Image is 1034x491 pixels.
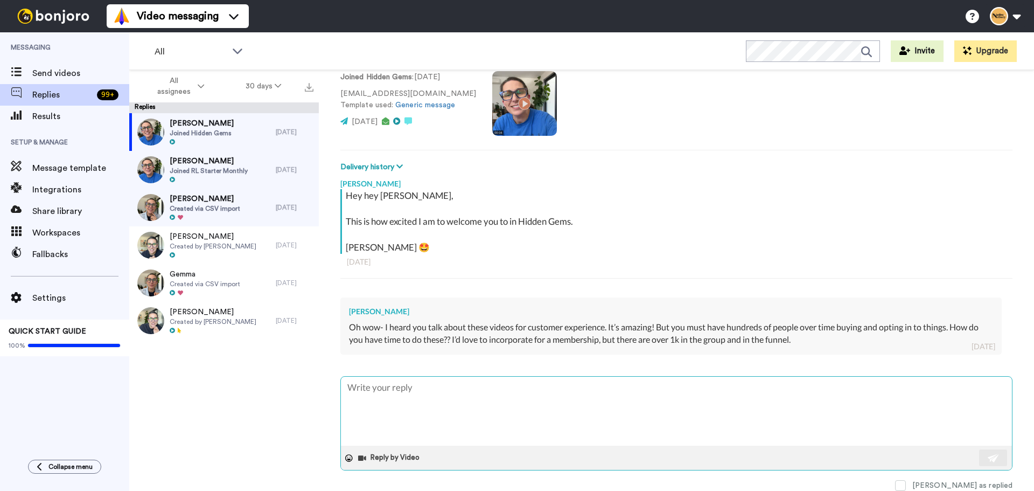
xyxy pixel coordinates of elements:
a: GemmaCreated via CSV import[DATE] [129,264,319,302]
div: [PERSON_NAME] as replied [912,480,1012,491]
span: Settings [32,292,129,305]
a: [PERSON_NAME]Created by [PERSON_NAME][DATE] [129,226,319,264]
div: [DATE] [276,279,313,287]
div: Hey hey [PERSON_NAME], This is how excited I am to welcome you to in Hidden Gems. [PERSON_NAME] 🤩 [346,189,1010,254]
img: tab_keywords_by_traffic_grey.svg [107,63,116,71]
span: QUICK START GUIDE [9,328,86,335]
button: 30 days [225,77,302,96]
div: [DATE] [276,128,313,136]
div: [PERSON_NAME] [349,306,993,317]
button: All assignees [131,71,225,101]
span: All [155,45,227,58]
span: Gemma [170,269,240,280]
span: [DATE] [352,118,378,126]
span: Video messaging [137,9,219,24]
span: Joined RL Starter Monthly [170,167,248,175]
span: Created via CSV import [170,204,240,213]
span: Message template [32,162,129,175]
button: Invite [891,40,944,62]
div: Oh wow- I heard you talk about these videos for customer experience. It’s amazing! But you must h... [349,321,993,346]
a: Generic message [395,101,455,109]
span: All assignees [152,75,195,97]
div: Domain: [DOMAIN_NAME] [28,28,118,37]
div: Domain Overview [41,64,96,71]
img: 3e44cb17-61ed-435d-8f50-73ba7c0f522e-thumb.jpg [137,232,164,259]
div: [DATE] [276,241,313,250]
div: v 4.0.25 [30,17,53,26]
div: [DATE] [276,165,313,174]
span: Joined Hidden Gems [170,129,234,137]
span: Send videos [32,67,129,80]
button: Upgrade [954,40,1017,62]
a: [PERSON_NAME]Created by [PERSON_NAME][DATE] [129,302,319,340]
img: tab_domain_overview_orange.svg [29,63,38,71]
span: Replies [32,88,93,101]
img: 8d189c9d-9d6f-49eb-8cd0-3fc80090c0f3-thumb.jpg [137,119,164,146]
span: [PERSON_NAME] [170,231,256,242]
div: Keywords by Traffic [119,64,181,71]
span: 100% [9,341,25,350]
span: Created by [PERSON_NAME] [170,242,256,251]
span: [PERSON_NAME] [170,156,248,167]
p: : [DATE] [340,72,476,83]
img: e810df33-e22d-4753-b1bf-7757878b1011-thumb.jpg [137,307,164,334]
img: export.svg [305,83,313,92]
div: [DATE] [276,316,313,325]
img: vm-color.svg [113,8,130,25]
strong: Joined Hidden Gems [340,73,412,81]
img: 7ba62603-73d5-44af-afa2-ef2f1eb1369b-thumb.jpg [137,194,164,221]
span: Created via CSV import [170,280,240,288]
img: bj-logo-header-white.svg [13,9,94,24]
img: 423b1191-c562-4716-877b-a9707bc13b67-thumb.jpg [137,156,164,183]
p: [EMAIL_ADDRESS][DOMAIN_NAME] Template used: [340,88,476,111]
div: 99 + [97,89,118,100]
button: Export all results that match these filters now. [302,78,317,94]
div: [PERSON_NAME] [340,173,1012,189]
span: Collapse menu [48,462,93,471]
span: Created by [PERSON_NAME] [170,317,256,326]
button: Collapse menu [28,460,101,474]
span: Integrations [32,183,129,196]
div: [DATE] [347,257,1006,267]
a: [PERSON_NAME]Created via CSV import[DATE] [129,189,319,226]
span: Results [32,110,129,123]
span: [PERSON_NAME] [170,307,256,317]
div: [DATE] [276,203,313,212]
img: website_grey.svg [17,28,26,37]
div: [DATE] [972,341,995,352]
span: [PERSON_NAME] [170,118,234,129]
img: send-white.svg [988,454,1000,462]
span: [PERSON_NAME] [170,193,240,204]
a: [PERSON_NAME]Joined RL Starter Monthly[DATE] [129,151,319,189]
div: Replies [129,102,319,113]
img: 9d704dde-45cf-47c4-a7cc-5f2bffc09e8c-thumb.jpg [137,269,164,296]
a: [PERSON_NAME]Joined Hidden Gems[DATE] [129,113,319,151]
span: Fallbacks [32,248,129,261]
button: Reply by Video [357,450,423,466]
img: logo_orange.svg [17,17,26,26]
span: Share library [32,205,129,218]
span: Workspaces [32,226,129,239]
button: Delivery history [340,161,406,173]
